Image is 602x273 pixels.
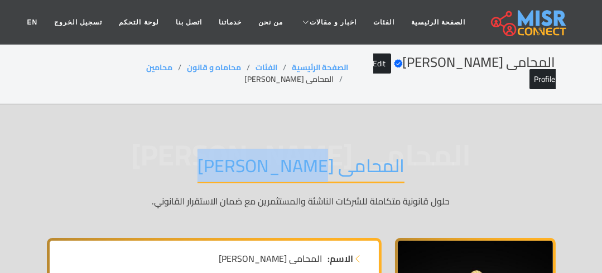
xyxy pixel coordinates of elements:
[491,8,566,36] img: main.misr_connect
[244,74,348,85] li: المحامى [PERSON_NAME]
[146,60,172,75] a: محامين
[328,252,354,265] strong: الاسم:
[198,155,404,183] h1: المحامى [PERSON_NAME]
[394,59,403,68] svg: Verified account
[110,12,167,33] a: لوحة التحكم
[291,12,365,33] a: اخبار و مقالات
[310,17,357,27] span: اخبار و مقالات
[348,55,556,87] h2: المحامى [PERSON_NAME]
[403,12,474,33] a: الصفحة الرئيسية
[292,60,348,75] a: الصفحة الرئيسية
[210,12,250,33] a: خدماتنا
[167,12,210,33] a: اتصل بنا
[47,194,556,221] p: حلول قانونية متكاملة للشركات الناشئة والمستثمرين مع ضمان الاستقرار القانوني.
[219,252,322,265] span: المحامى [PERSON_NAME]
[256,60,277,75] a: الفئات
[187,60,241,75] a: محاماه و قانون
[373,53,556,90] a: Edit Profile
[46,12,110,33] a: تسجيل الخروج
[18,12,46,33] a: EN
[250,12,291,33] a: من نحن
[365,12,403,33] a: الفئات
